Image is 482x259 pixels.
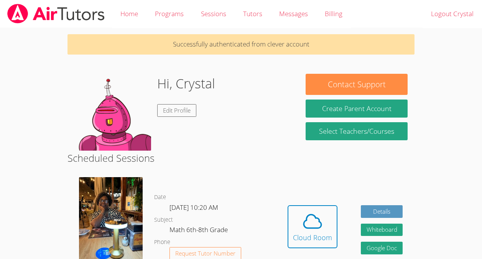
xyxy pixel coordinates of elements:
[279,9,308,18] span: Messages
[361,205,403,218] a: Details
[67,151,415,165] h2: Scheduled Sessions
[154,215,173,225] dt: Subject
[306,122,407,140] a: Select Teachers/Courses
[154,237,170,247] dt: Phone
[361,224,403,236] button: Whiteboard
[306,100,407,118] button: Create Parent Account
[169,203,218,212] span: [DATE] 10:20 AM
[154,193,166,202] dt: Date
[175,251,235,256] span: Request Tutor Number
[157,74,215,93] h1: Hi, Crystal
[361,242,403,254] a: Google Doc
[157,104,196,117] a: Edit Profile
[7,4,105,23] img: airtutors_banner-c4298cdbf04f3fff15de1276eac7730deb9818008684d7c2e4769d2f7ddbe033.png
[74,74,151,151] img: default.png
[288,205,337,248] button: Cloud Room
[306,74,407,95] button: Contact Support
[67,34,415,55] p: Successfully authenticated from clever account
[169,224,229,237] dd: Math 6th-8th Grade
[293,232,332,243] div: Cloud Room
